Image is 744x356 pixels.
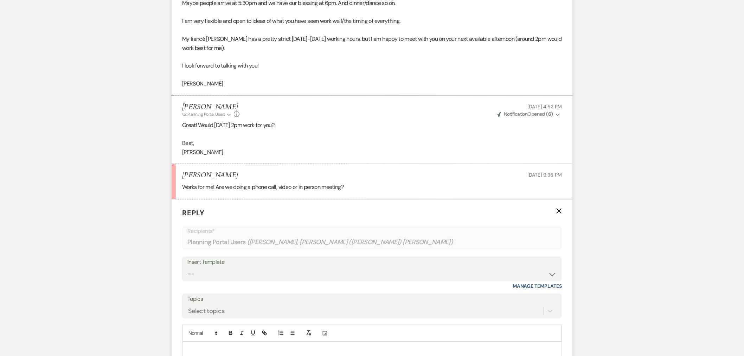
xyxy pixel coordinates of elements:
p: Best, [182,139,562,148]
strong: ( 6 ) [546,111,553,117]
p: Recipients* [187,227,557,236]
div: Select topics [188,307,225,316]
h5: [PERSON_NAME] [182,103,239,112]
span: Opened [498,111,553,117]
a: Manage Templates [513,283,562,290]
span: [DATE] 4:52 PM [528,104,562,110]
p: I am very flexible and open to ideas of what you have seen work well/the timing of everything. [182,17,562,26]
span: Reply [182,209,205,218]
div: Planning Portal Users [187,236,557,249]
p: Works for me! Are we doing a phone call, video or in person meeting? [182,183,562,192]
span: Notification [504,111,527,117]
p: My fiancé [PERSON_NAME] has a pretty strict [DATE]-[DATE] working hours, but I am happy to meet w... [182,34,562,52]
p: I look forward to talking with you! [182,62,562,71]
p: [PERSON_NAME] [182,148,562,157]
label: Topics [187,294,557,305]
span: ( [PERSON_NAME], [PERSON_NAME] ([PERSON_NAME]) [PERSON_NAME] ) [247,238,454,247]
div: Insert Template [187,258,557,268]
span: [DATE] 9:36 PM [528,172,562,178]
button: to: Planning Portal Users [182,112,232,118]
p: [PERSON_NAME] [182,80,562,89]
p: Great! Would [DATE] 2pm work for you? [182,121,562,130]
button: NotificationOpened (6) [496,111,562,118]
span: to: Planning Portal Users [182,112,225,117]
h5: [PERSON_NAME] [182,171,238,180]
